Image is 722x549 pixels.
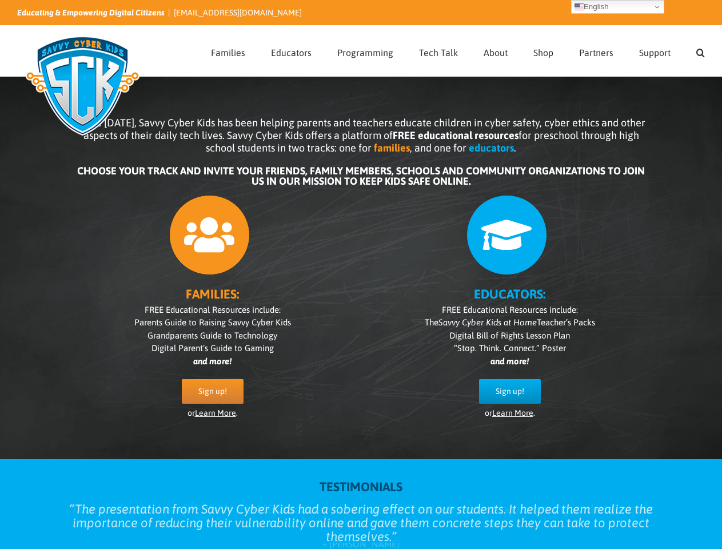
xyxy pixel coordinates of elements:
blockquote: The presentation from Savvy Cyber Kids had a sobering effect on our students. It helped them real... [64,502,659,543]
b: educators [469,142,514,154]
i: and more! [490,356,529,366]
span: The Teacher’s Packs [425,317,595,327]
a: Families [211,26,245,76]
span: Partners [579,48,613,57]
span: Since [DATE], Savvy Cyber Kids has been helping parents and teachers educate children in cyber sa... [77,117,645,154]
span: , and one for [410,142,466,154]
span: Educators [271,48,312,57]
span: Digital Parent’s Guide to Gaming [151,343,274,353]
nav: Main Menu [211,26,705,76]
span: Tech Talk [419,48,458,57]
a: Learn More [195,408,236,417]
a: Educators [271,26,312,76]
a: Sign up! [182,379,244,404]
span: Support [639,48,671,57]
span: Programming [337,48,393,57]
strong: TESTIMONIALS [320,479,402,494]
b: CHOOSE YOUR TRACK AND INVITE YOUR FRIENDS, FAMILY MEMBERS, SCHOOLS AND COMMUNITY ORGANIZATIONS TO... [77,165,645,187]
a: Shop [533,26,553,76]
b: FAMILIES: [186,287,239,301]
span: or . [188,408,238,417]
b: FREE educational resources [393,129,518,141]
span: Grandparents Guide to Technology [147,331,277,340]
a: Support [639,26,671,76]
a: [EMAIL_ADDRESS][DOMAIN_NAME] [174,8,302,17]
i: Educating & Empowering Digital Citizens [17,8,165,17]
b: families [374,142,410,154]
span: Digital Bill of Rights Lesson Plan [449,331,570,340]
a: Learn More [492,408,533,417]
span: Parents Guide to Raising Savvy Cyber Kids [134,317,291,327]
i: and more! [193,356,232,366]
a: Programming [337,26,393,76]
img: en [575,2,584,11]
span: FREE Educational Resources include: [145,305,281,315]
a: Sign up! [479,379,541,404]
span: FREE Educational Resources include: [442,305,578,315]
a: About [484,26,508,76]
a: Tech Talk [419,26,458,76]
span: Sign up! [198,387,227,396]
b: EDUCATORS: [474,287,545,301]
span: “Stop. Think. Connect.” Poster [454,343,566,353]
span: . [514,142,516,154]
span: Families [211,48,245,57]
i: Savvy Cyber Kids at Home [438,317,537,327]
span: Shop [533,48,553,57]
img: Savvy Cyber Kids Logo [17,29,148,143]
span: or . [485,408,535,417]
a: Search [696,26,705,76]
span: About [484,48,508,57]
a: Partners [579,26,613,76]
span: Sign up! [496,387,524,396]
